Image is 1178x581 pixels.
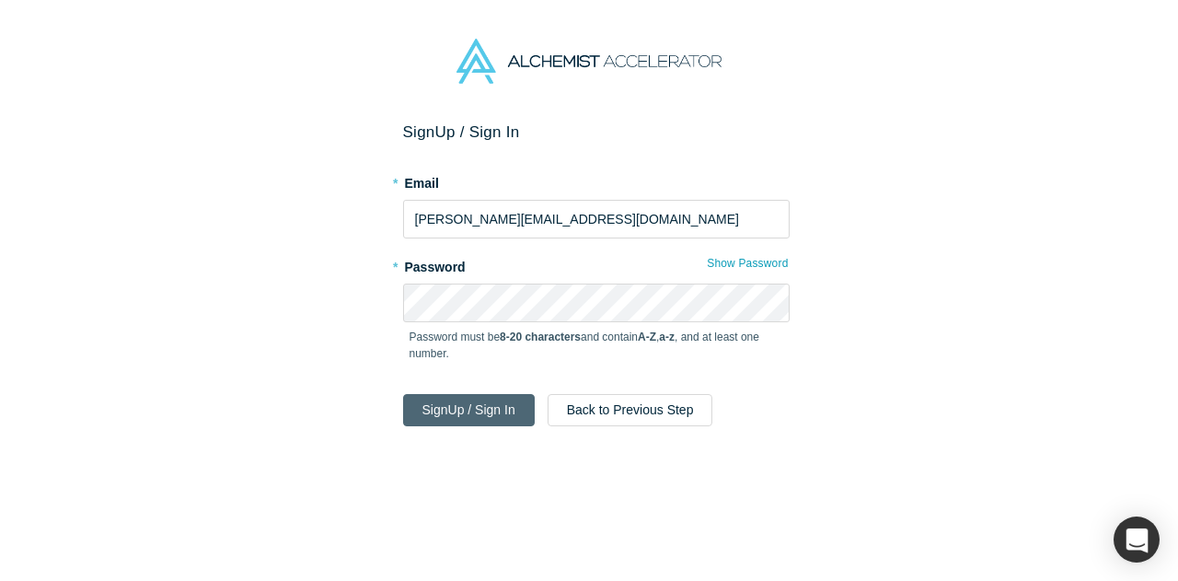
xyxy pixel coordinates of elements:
[548,394,713,426] button: Back to Previous Step
[638,331,656,343] strong: A-Z
[403,394,535,426] button: SignUp / Sign In
[659,331,675,343] strong: a-z
[500,331,581,343] strong: 8-20 characters
[403,122,790,142] h2: Sign Up / Sign In
[410,329,783,362] p: Password must be and contain , , and at least one number.
[706,251,789,275] button: Show Password
[403,168,790,193] label: Email
[456,39,722,84] img: Alchemist Accelerator Logo
[403,251,790,277] label: Password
